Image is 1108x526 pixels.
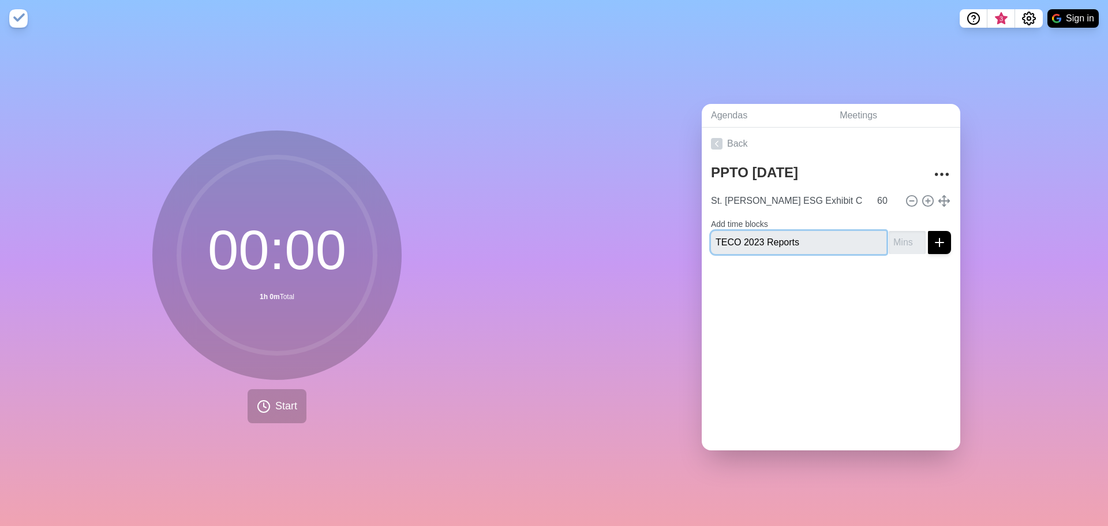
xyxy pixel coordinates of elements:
a: Back [702,128,960,160]
button: More [930,163,953,186]
button: What’s new [987,9,1015,28]
input: Name [706,189,870,212]
button: Help [960,9,987,28]
button: Start [248,389,306,423]
span: Start [275,398,297,414]
button: Sign in [1047,9,1099,28]
span: 3 [997,14,1006,24]
a: Meetings [830,104,960,128]
img: timeblocks logo [9,9,28,28]
a: Agendas [702,104,830,128]
input: Mins [889,231,926,254]
input: Name [711,231,886,254]
button: Settings [1015,9,1043,28]
input: Mins [873,189,900,212]
label: Add time blocks [711,219,768,229]
img: google logo [1052,14,1061,23]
